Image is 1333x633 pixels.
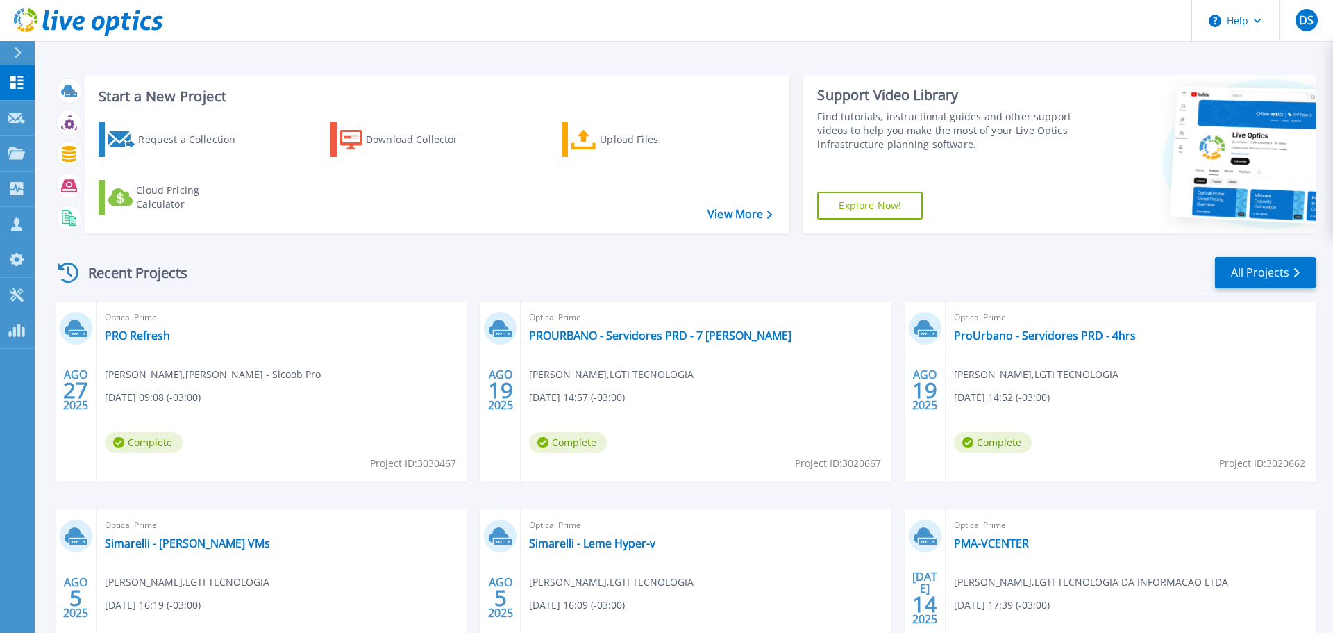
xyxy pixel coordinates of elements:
span: Project ID: 3020667 [795,456,881,471]
a: Simarelli - Leme Hyper-v [529,536,655,550]
a: View More [707,208,772,221]
span: 19 [488,384,513,396]
span: Optical Prime [954,310,1307,325]
div: Find tutorials, instructional guides and other support videos to help you make the most of your L... [817,110,1078,151]
span: 19 [912,384,937,396]
a: All Projects [1215,257,1316,288]
span: [PERSON_NAME] , LGTI TECNOLOGIA DA INFORMACAO LTDA [954,575,1228,590]
span: [DATE] 17:39 (-03:00) [954,598,1050,613]
span: [PERSON_NAME] , LGTI TECNOLOGIA [105,575,269,590]
a: Request a Collection [99,122,253,157]
span: [DATE] 16:09 (-03:00) [529,598,625,613]
a: PROURBANO - Servidores PRD - 7 [PERSON_NAME] [529,329,791,343]
div: Download Collector [366,126,477,154]
span: Optical Prime [105,310,458,325]
span: [PERSON_NAME] , LGTI TECNOLOGIA [529,367,694,382]
a: PRO Refresh [105,329,170,343]
span: [DATE] 14:57 (-03:00) [529,390,625,405]
a: Simarelli - [PERSON_NAME] VMs [105,536,270,550]
div: AGO 2025 [62,573,89,623]
div: [DATE] 2025 [912,573,938,623]
span: 5 [69,592,82,604]
div: Request a Collection [138,126,249,154]
a: Download Collector [330,122,485,157]
span: Complete [105,432,183,453]
a: Explore Now! [817,192,923,220]
a: PMA-VCENTER [954,536,1029,550]
span: 14 [912,598,937,610]
span: 5 [494,592,507,604]
div: AGO 2025 [62,365,89,416]
span: Optical Prime [529,518,882,533]
span: Complete [529,432,607,453]
div: Cloud Pricing Calculator [136,183,247,211]
a: Cloud Pricing Calculator [99,180,253,215]
a: Upload Files [562,122,716,157]
div: Upload Files [600,126,711,154]
a: ProUrbano - Servidores PRD - 4hrs [954,329,1136,343]
span: [PERSON_NAME] , [PERSON_NAME] - Sicoob Pro [105,367,321,382]
span: Project ID: 3020662 [1219,456,1305,471]
span: DS [1299,15,1314,26]
span: [DATE] 09:08 (-03:00) [105,390,201,405]
span: Optical Prime [954,518,1307,533]
div: Support Video Library [817,86,1078,104]
span: [PERSON_NAME] , LGTI TECNOLOGIA [954,367,1118,382]
h3: Start a New Project [99,89,772,104]
span: [DATE] 14:52 (-03:00) [954,390,1050,405]
span: 27 [63,384,88,396]
span: Optical Prime [105,518,458,533]
span: [DATE] 16:19 (-03:00) [105,598,201,613]
div: AGO 2025 [912,365,938,416]
div: Recent Projects [53,256,206,290]
span: [PERSON_NAME] , LGTI TECNOLOGIA [529,575,694,590]
span: Optical Prime [529,310,882,325]
div: AGO 2025 [487,573,514,623]
span: Project ID: 3030467 [370,456,456,471]
span: Complete [954,432,1032,453]
div: AGO 2025 [487,365,514,416]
